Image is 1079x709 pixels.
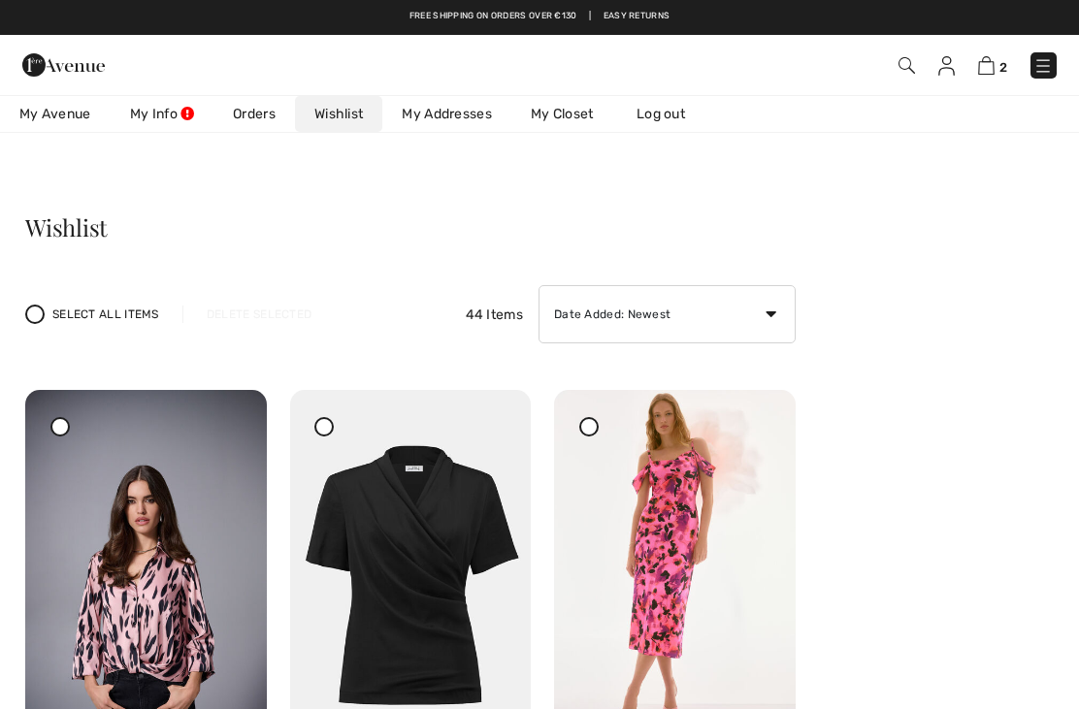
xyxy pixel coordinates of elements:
img: 1ère Avenue [22,46,105,84]
span: Select All Items [52,306,159,323]
a: My Addresses [382,96,511,132]
a: 2 [978,53,1007,77]
h3: Wishlist [25,215,796,239]
img: Search [899,57,915,74]
img: Shopping Bag [978,56,995,75]
span: 44 Items [466,305,523,325]
a: Wishlist [295,96,382,132]
a: Free shipping on orders over €130 [409,10,577,23]
img: My Info [938,56,955,76]
span: | [589,10,591,23]
span: 2 [999,60,1007,75]
a: My Closet [511,96,613,132]
a: Log out [617,96,724,132]
a: 1ère Avenue [22,54,105,73]
img: Menu [1033,56,1053,76]
a: My Info [111,96,213,132]
a: Easy Returns [604,10,670,23]
a: Orders [213,96,295,132]
div: Delete Selected [182,306,336,323]
span: My Avenue [19,104,91,124]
